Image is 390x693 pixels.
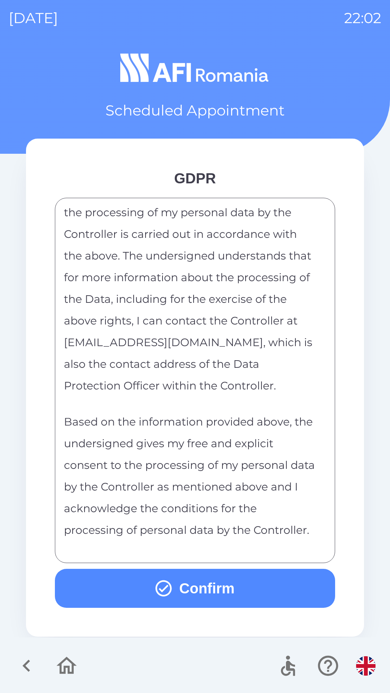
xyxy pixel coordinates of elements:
img: en flag [356,656,376,676]
p: Scheduled Appointment [105,100,285,121]
p: [DATE] [9,7,58,29]
button: Confirm [55,569,335,608]
div: GDPR [55,167,335,189]
img: Logo [26,51,364,85]
p: 22:02 [344,7,381,29]
span: Based on the information provided above, the undersigned gives my free and explicit consent to th... [64,415,315,537]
